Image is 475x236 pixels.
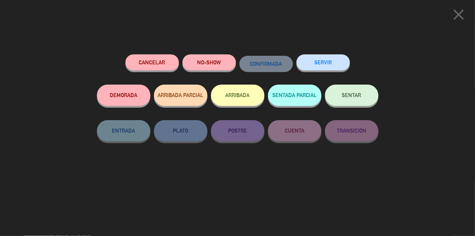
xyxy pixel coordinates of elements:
[211,120,264,141] button: POSTRE
[154,85,207,106] button: ARRIBADA PARCIAL
[325,120,378,141] button: TRANSICIÓN
[250,61,282,67] span: CONFIRMADA
[450,6,468,23] i: close
[239,56,293,72] button: CONFIRMADA
[182,54,236,70] button: NO-SHOW
[342,92,361,98] span: SENTAR
[325,85,378,106] button: SENTAR
[97,85,150,106] button: DEMORADA
[268,120,321,141] button: CUENTA
[158,92,203,98] span: ARRIBADA PARCIAL
[296,54,350,70] button: SERVIR
[211,85,264,106] button: ARRIBADA
[448,5,470,26] button: close
[268,85,321,106] button: SENTADA PARCIAL
[154,120,207,141] button: PLATO
[125,54,179,70] button: Cancelar
[97,120,150,141] button: ENTRADA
